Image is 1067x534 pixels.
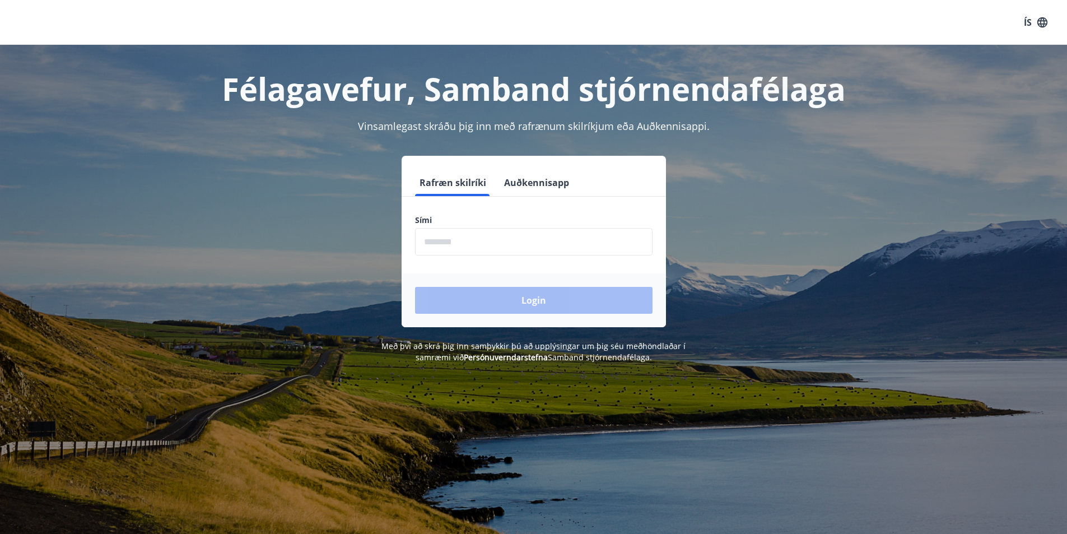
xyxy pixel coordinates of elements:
button: Auðkennisapp [500,169,574,196]
button: Rafræn skilríki [415,169,491,196]
label: Sími [415,215,653,226]
button: ÍS [1018,12,1054,32]
a: Persónuverndarstefna [464,352,548,363]
h1: Félagavefur, Samband stjórnendafélaga [144,67,924,110]
span: Með því að skrá þig inn samþykkir þú að upplýsingar um þig séu meðhöndlaðar í samræmi við Samband... [381,341,686,363]
span: Vinsamlegast skráðu þig inn með rafrænum skilríkjum eða Auðkennisappi. [358,119,710,133]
